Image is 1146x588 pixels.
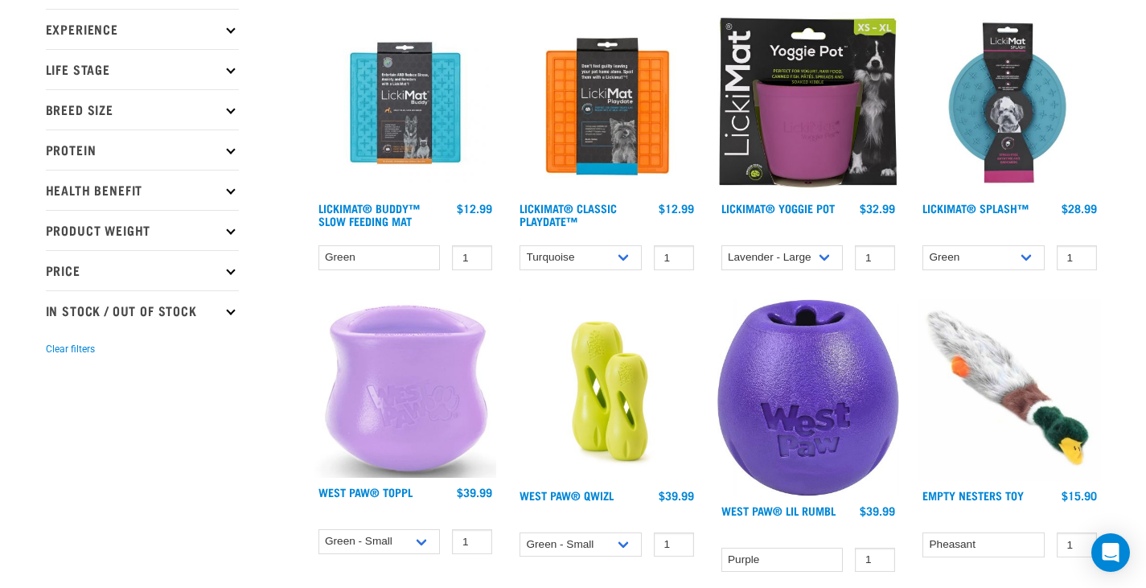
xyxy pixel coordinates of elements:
[721,205,835,211] a: LickiMat® Yoggie Pot
[46,9,239,49] p: Experience
[855,245,895,270] input: 1
[1057,245,1097,270] input: 1
[457,202,492,215] div: $12.99
[860,202,895,215] div: $32.99
[659,202,694,215] div: $12.99
[922,492,1024,498] a: Empty Nesters Toy
[654,245,694,270] input: 1
[918,12,1101,195] img: Lickimat Splash Turquoise 570x570 crop top
[721,508,836,513] a: West Paw® Lil Rumbl
[1057,532,1097,557] input: 1
[46,49,239,89] p: Life Stage
[1062,202,1097,215] div: $28.99
[855,548,895,573] input: 1
[654,532,694,557] input: 1
[46,250,239,290] p: Price
[860,504,895,517] div: $39.99
[452,245,492,270] input: 1
[314,12,497,195] img: Buddy Turquoise
[1091,533,1130,572] div: Open Intercom Messenger
[515,299,698,481] img: Qwizl
[452,529,492,554] input: 1
[918,299,1101,482] img: Empty nesters plush mallard 18 17
[46,170,239,210] p: Health Benefit
[46,290,239,331] p: In Stock / Out Of Stock
[314,299,497,479] img: Lavender Toppl
[46,342,95,356] button: Clear filters
[520,205,617,224] a: LickiMat® Classic Playdate™
[659,489,694,502] div: $39.99
[457,486,492,499] div: $39.99
[922,205,1029,211] a: LickiMat® Splash™
[46,89,239,130] p: Breed Size
[318,205,420,224] a: LickiMat® Buddy™ Slow Feeding Mat
[46,210,239,250] p: Product Weight
[717,12,900,195] img: Yoggie pot packaging purple 2
[46,130,239,170] p: Protein
[717,299,900,496] img: 91vjngt Ls L AC SL1500
[520,492,614,498] a: West Paw® Qwizl
[1062,489,1097,502] div: $15.90
[318,489,413,495] a: West Paw® Toppl
[515,12,698,195] img: LM Playdate Orange 570x570 crop top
